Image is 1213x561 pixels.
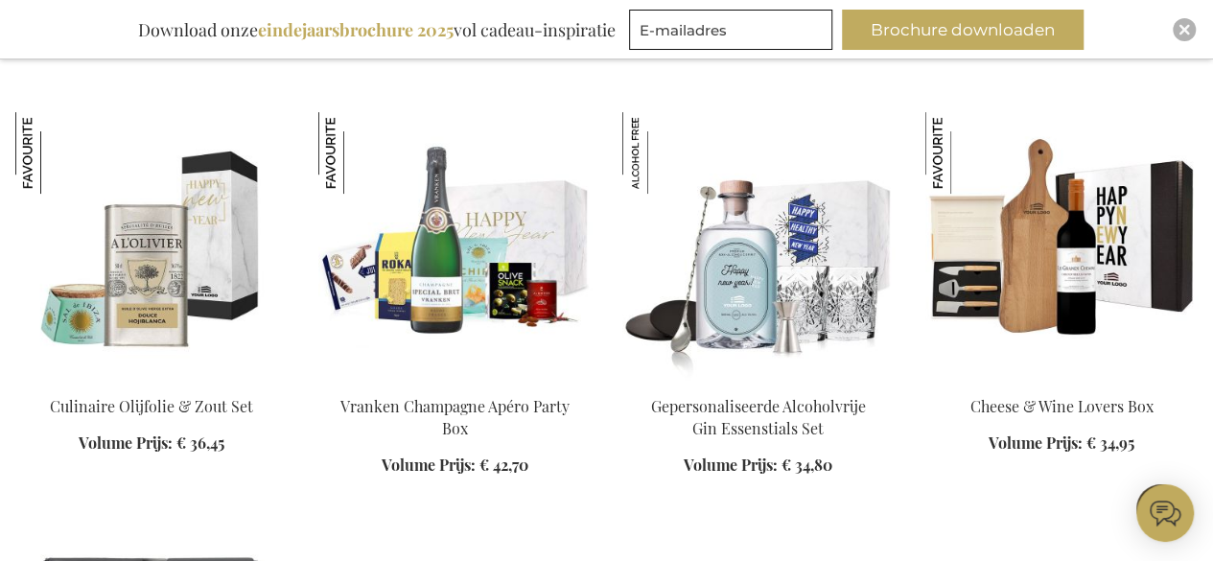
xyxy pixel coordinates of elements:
img: Cheese & Wine Lovers Box [925,112,1007,194]
img: Personalised Non-Alcholic Gin Essenstials Set [622,112,895,381]
div: Download onze vol cadeau-inspiratie [129,10,624,50]
img: Culinaire Olijfolie & Zout Set [15,112,97,194]
span: € 36,45 [176,432,224,453]
div: Close [1173,18,1196,41]
a: Volume Prijs: € 34,95 [989,432,1134,455]
img: Vranken Champagne Apéro Party Box [318,112,591,381]
span: Volume Prijs: [79,432,173,453]
a: Personalised Non-Alcholic Gin Essenstials Set Gepersonaliseerde Alcoholvrije Gin Essenstials Set [622,372,895,390]
form: marketing offers and promotions [629,10,838,56]
a: Cheese & Wine Lovers Box [969,396,1153,416]
span: Volume Prijs: [684,455,778,475]
img: Olive & Salt Culinary Set [15,112,288,381]
a: Gepersonaliseerde Alcoholvrije Gin Essenstials Set [651,396,866,438]
a: Volume Prijs: € 36,45 [79,432,224,455]
span: Volume Prijs: [382,455,476,475]
img: Gepersonaliseerde Alcoholvrije Gin Essenstials Set [622,112,704,194]
img: Vranken Champagne Apéro Party Box [318,112,400,194]
a: Vranken Champagne Apéro Party Box Vranken Champagne Apéro Party Box [318,372,591,390]
b: eindejaarsbrochure 2025 [258,18,454,41]
img: Cheese & Wine Lovers Box [925,112,1198,381]
span: Volume Prijs: [989,432,1083,453]
a: Cheese & Wine Lovers Box Cheese & Wine Lovers Box [925,372,1198,390]
span: € 34,95 [1086,432,1134,453]
input: E-mailadres [629,10,832,50]
a: Vranken Champagne Apéro Party Box [340,396,570,438]
iframe: belco-activator-frame [1136,484,1194,542]
span: € 42,70 [479,455,528,475]
a: Volume Prijs: € 34,80 [684,455,832,477]
span: € 34,80 [781,455,832,475]
img: Close [1178,24,1190,35]
a: Volume Prijs: € 42,70 [382,455,528,477]
a: Olive & Salt Culinary Set Culinaire Olijfolie & Zout Set [15,372,288,390]
button: Brochure downloaden [842,10,1084,50]
a: Culinaire Olijfolie & Zout Set [50,396,253,416]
